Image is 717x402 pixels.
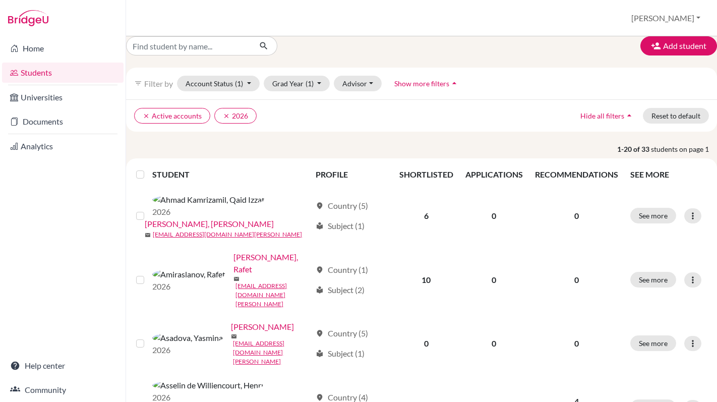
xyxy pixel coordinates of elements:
[393,245,459,315] td: 10
[152,206,265,218] p: 2026
[235,281,311,309] a: [EMAIL_ADDRESS][DOMAIN_NAME][PERSON_NAME]
[316,202,324,210] span: location_on
[572,108,643,124] button: Hide all filtersarrow_drop_up
[152,194,265,206] img: Ahmad Kamrizamil, Qaid Izzat
[316,266,324,274] span: location_on
[630,272,676,288] button: See more
[152,280,225,293] p: 2026
[316,284,365,296] div: Subject (2)
[2,356,124,376] a: Help center
[535,274,618,286] p: 0
[334,76,382,91] button: Advisor
[624,110,634,121] i: arrow_drop_up
[2,87,124,107] a: Universities
[394,79,449,88] span: Show more filters
[316,264,368,276] div: Country (1)
[316,327,368,339] div: Country (5)
[152,379,263,391] img: Asselin de Williencourt, Henri
[617,144,651,154] strong: 1-20 of 33
[153,230,302,239] a: [EMAIL_ADDRESS][DOMAIN_NAME][PERSON_NAME]
[316,286,324,294] span: local_library
[459,245,529,315] td: 0
[177,76,260,91] button: Account Status(1)
[627,9,705,28] button: [PERSON_NAME]
[535,337,618,350] p: 0
[152,162,309,187] th: STUDENT
[449,78,459,88] i: arrow_drop_up
[386,76,468,91] button: Show more filtersarrow_drop_up
[393,187,459,245] td: 6
[316,200,368,212] div: Country (5)
[630,335,676,351] button: See more
[2,38,124,59] a: Home
[580,111,624,120] span: Hide all filters
[2,380,124,400] a: Community
[624,162,713,187] th: SEE MORE
[459,187,529,245] td: 0
[535,210,618,222] p: 0
[235,79,243,88] span: (1)
[152,344,223,356] p: 2026
[459,162,529,187] th: APPLICATIONS
[264,76,330,91] button: Grad Year(1)
[310,162,393,187] th: PROFILE
[316,329,324,337] span: location_on
[640,36,717,55] button: Add student
[651,144,717,154] span: students on page 1
[643,108,709,124] button: Reset to default
[459,315,529,372] td: 0
[393,162,459,187] th: SHORTLISTED
[393,315,459,372] td: 0
[231,321,294,333] a: [PERSON_NAME]
[231,333,237,339] span: mail
[134,79,142,87] i: filter_list
[143,112,150,120] i: clear
[145,218,274,230] a: [PERSON_NAME], [PERSON_NAME]
[2,111,124,132] a: Documents
[152,268,225,280] img: Amiraslanov, Rafet
[529,162,624,187] th: RECOMMENDATIONS
[233,276,240,282] span: mail
[126,36,251,55] input: Find student by name...
[144,79,173,88] span: Filter by
[214,108,257,124] button: clear2026
[152,332,223,344] img: Asadova, Yasmina
[306,79,314,88] span: (1)
[223,112,230,120] i: clear
[233,339,311,366] a: [EMAIL_ADDRESS][DOMAIN_NAME][PERSON_NAME]
[316,350,324,358] span: local_library
[316,222,324,230] span: local_library
[316,220,365,232] div: Subject (1)
[316,393,324,401] span: location_on
[134,108,210,124] button: clearActive accounts
[233,251,311,275] a: [PERSON_NAME], Rafet
[2,136,124,156] a: Analytics
[316,348,365,360] div: Subject (1)
[2,63,124,83] a: Students
[630,208,676,223] button: See more
[145,232,151,238] span: mail
[8,10,48,26] img: Bridge-U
